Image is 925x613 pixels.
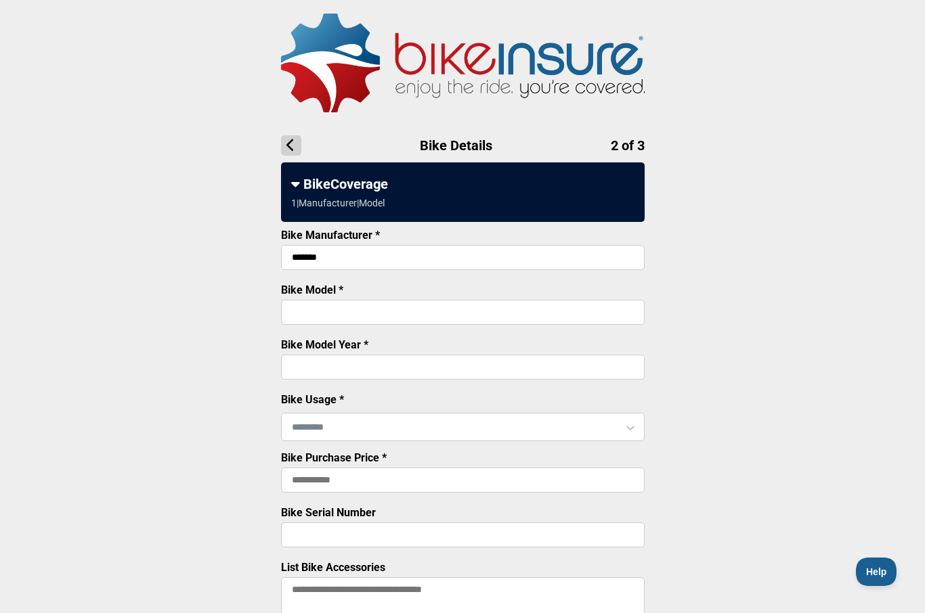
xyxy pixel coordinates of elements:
[281,506,376,519] label: Bike Serial Number
[291,176,634,192] div: BikeCoverage
[281,451,387,464] label: Bike Purchase Price *
[281,393,344,406] label: Bike Usage *
[281,338,368,351] label: Bike Model Year *
[281,135,645,156] h1: Bike Details
[281,229,380,242] label: Bike Manufacturer *
[856,558,898,586] iframe: Toggle Customer Support
[611,137,645,154] span: 2 of 3
[281,561,385,574] label: List Bike Accessories
[281,283,343,296] label: Bike Model *
[291,198,385,208] div: 1 | Manufacturer | Model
